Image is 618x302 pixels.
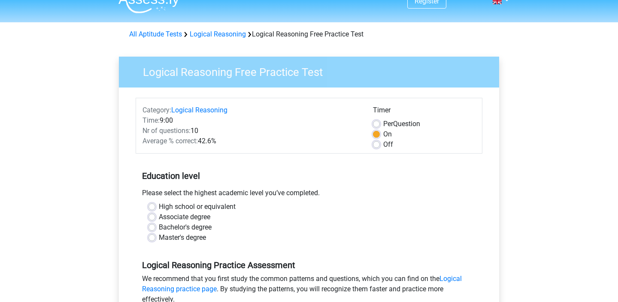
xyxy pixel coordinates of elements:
[126,29,492,39] div: Logical Reasoning Free Practice Test
[171,106,227,114] a: Logical Reasoning
[142,167,476,184] h5: Education level
[136,115,367,126] div: 9:00
[373,105,476,119] div: Timer
[142,127,191,135] span: Nr of questions:
[142,106,171,114] span: Category:
[142,137,198,145] span: Average % correct:
[159,222,212,233] label: Bachelor's degree
[142,260,476,270] h5: Logical Reasoning Practice Assessment
[383,129,392,139] label: On
[383,120,393,128] span: Per
[383,119,420,129] label: Question
[159,202,236,212] label: High school or equivalent
[159,233,206,243] label: Master's degree
[190,30,246,38] a: Logical Reasoning
[133,62,493,79] h3: Logical Reasoning Free Practice Test
[142,116,160,124] span: Time:
[136,188,482,202] div: Please select the highest academic level you’ve completed.
[129,30,182,38] a: All Aptitude Tests
[136,136,367,146] div: 42.6%
[159,212,210,222] label: Associate degree
[383,139,393,150] label: Off
[136,126,367,136] div: 10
